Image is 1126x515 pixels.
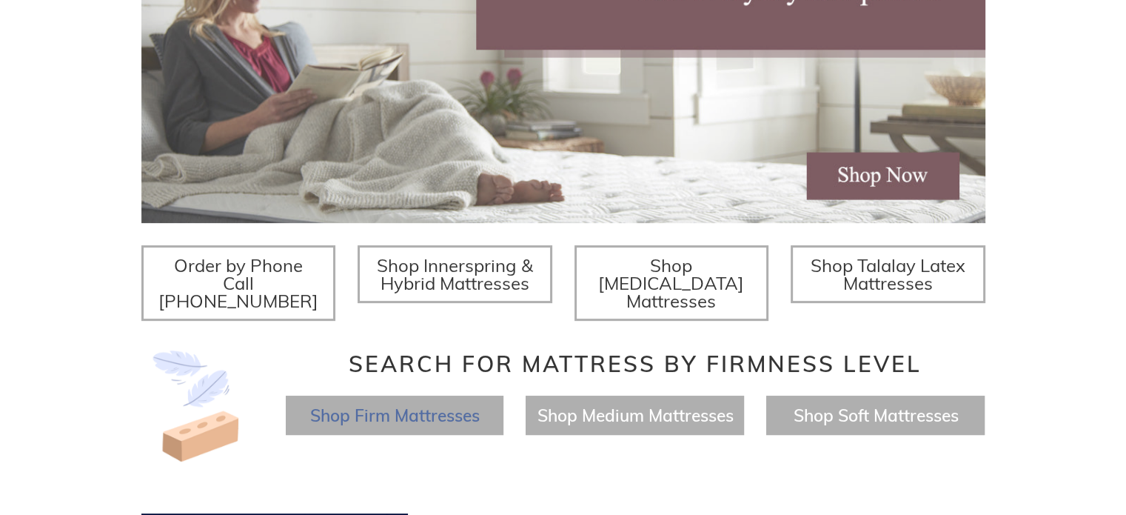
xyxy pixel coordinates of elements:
a: Shop Medium Mattresses [537,405,733,426]
a: Shop [MEDICAL_DATA] Mattresses [574,245,769,321]
a: Shop Firm Mattresses [309,405,479,426]
a: Shop Innerspring & Hybrid Mattresses [358,245,552,303]
a: Shop Soft Mattresses [793,405,958,426]
span: Search for Mattress by Firmness Level [349,350,922,378]
span: Shop Talalay Latex Mattresses [811,254,965,294]
span: Order by Phone Call [PHONE_NUMBER] [158,254,318,312]
img: Image-of-brick- and-feather-representing-firm-and-soft-feel [141,350,252,462]
a: Shop Talalay Latex Mattresses [791,245,985,303]
span: Shop Innerspring & Hybrid Mattresses [377,254,533,294]
a: Order by Phone Call [PHONE_NUMBER] [141,245,336,321]
span: Shop [MEDICAL_DATA] Mattresses [598,254,744,312]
